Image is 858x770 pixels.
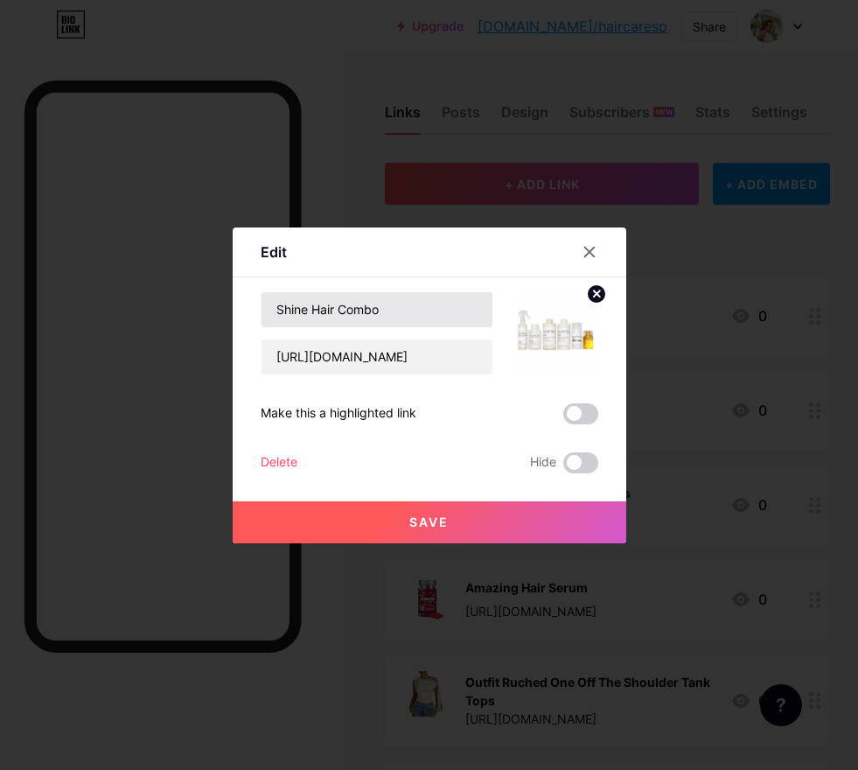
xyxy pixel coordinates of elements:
span: Save [409,514,449,529]
div: Edit [261,241,287,262]
input: URL [262,339,492,374]
button: Save [233,501,626,543]
span: Hide [530,452,556,473]
div: Delete [261,452,297,473]
img: link_thumbnail [514,291,598,375]
div: Make this a highlighted link [261,403,416,424]
input: Title [262,292,492,327]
